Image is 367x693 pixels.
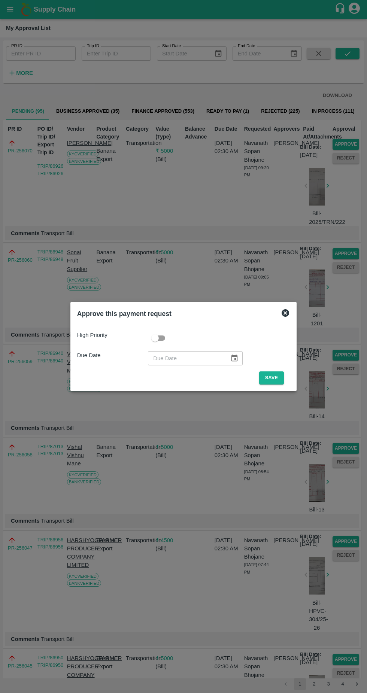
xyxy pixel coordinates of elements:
p: High Priority [77,331,148,339]
p: Due Date [77,351,148,359]
button: Save [259,371,284,385]
b: Approve this payment request [77,310,172,317]
input: Due Date [148,351,224,365]
button: Choose date [227,351,242,365]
